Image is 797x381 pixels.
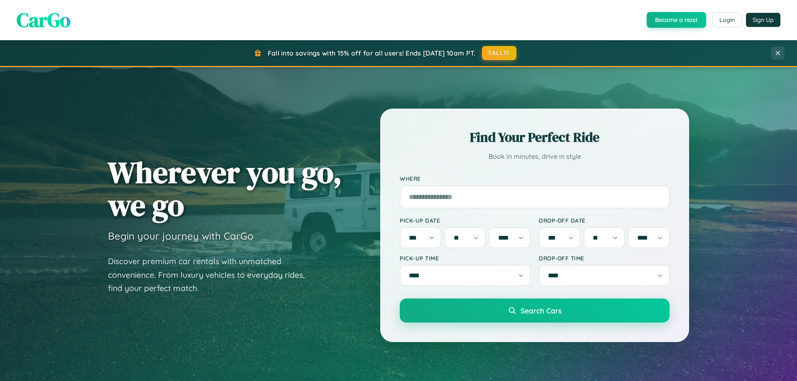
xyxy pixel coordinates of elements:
h2: Find Your Perfect Ride [400,128,670,146]
h3: Begin your journey with CarGo [108,230,254,242]
button: Become a Host [647,12,706,28]
label: Pick-up Date [400,217,531,224]
label: Drop-off Time [539,255,670,262]
label: Drop-off Date [539,217,670,224]
label: Pick-up Time [400,255,531,262]
span: Fall into savings with 15% off for all users! Ends [DATE] 10am PT. [268,49,476,57]
span: CarGo [17,6,71,34]
button: Search Cars [400,298,670,323]
label: Where [400,175,670,182]
p: Discover premium car rentals with unmatched convenience. From luxury vehicles to everyday rides, ... [108,255,315,295]
button: FALL15 [482,46,517,60]
button: Login [712,12,742,27]
button: Sign Up [746,13,780,27]
span: Search Cars [521,306,562,315]
p: Book in minutes, drive in style [400,150,670,163]
h1: Wherever you go, we go [108,156,342,221]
